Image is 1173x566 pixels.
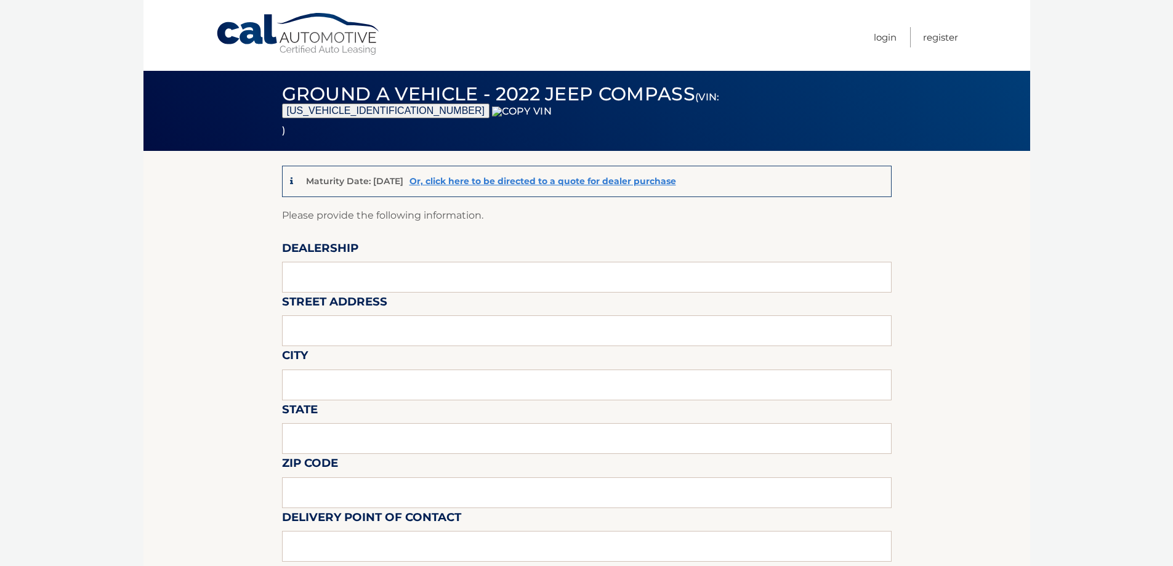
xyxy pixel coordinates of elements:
label: Dealership [282,239,358,262]
a: Login [874,27,897,47]
img: Copy VIN [492,107,552,116]
label: State [282,400,318,423]
p: Please provide the following information. [282,207,892,224]
p: Maturity Date: [DATE] [306,176,403,187]
label: Street Address [282,293,387,315]
label: Zip Code [282,454,338,477]
a: Register [923,27,958,47]
label: City [282,346,308,369]
small: (VIN: ) [282,91,720,136]
button: [US_VEHICLE_IDENTIFICATION_NUMBER] [282,103,490,118]
label: Delivery Point of Contact [282,508,461,531]
a: Cal Automotive [216,12,382,56]
a: Or, click here to be directed to a quote for dealer purchase [409,176,676,187]
span: Ground a Vehicle - 2022 Jeep Compass [282,83,720,139]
